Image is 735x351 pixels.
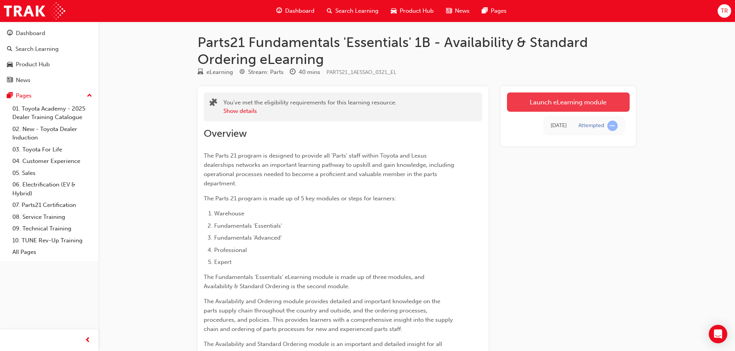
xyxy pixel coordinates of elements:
[7,30,13,37] span: guage-icon
[476,3,513,19] a: pages-iconPages
[7,61,13,68] span: car-icon
[9,235,95,247] a: 10. TUNE Rev-Up Training
[391,6,397,16] span: car-icon
[9,211,95,223] a: 08. Service Training
[9,199,95,211] a: 07. Parts21 Certification
[198,34,636,67] h1: Parts21 Fundamentals 'Essentials' 1B - Availability & Standard Ordering eLearning
[206,68,233,77] div: eLearning
[507,92,630,112] a: Launch eLearning module
[385,3,440,19] a: car-iconProduct Hub
[248,68,284,77] div: Stream: Parts
[87,91,92,101] span: up-icon
[285,7,314,15] span: Dashboard
[7,77,13,84] span: news-icon
[299,68,320,77] div: 40 mins
[400,7,434,15] span: Product Hub
[551,121,567,130] div: Thu Aug 21 2025 14:13:18 GMT+1000 (Australian Eastern Standard Time)
[239,69,245,76] span: target-icon
[9,144,95,156] a: 03. Toyota For Life
[9,246,95,258] a: All Pages
[3,26,95,40] a: Dashboard
[491,7,507,15] span: Pages
[16,60,50,69] div: Product Hub
[3,73,95,87] a: News
[709,325,727,343] div: Open Intercom Messenger
[16,91,32,100] div: Pages
[446,6,452,16] span: news-icon
[607,121,618,131] span: learningRecordVerb_ATTEMPT-icon
[204,152,456,187] span: The Parts 21 program is designed to provide all 'Parts' staff within Toyota and Lexus dealerships...
[16,29,45,38] div: Dashboard
[721,7,728,15] span: TR
[9,155,95,167] a: 04. Customer Experience
[204,274,426,290] span: The Fundamentals 'Essentials' eLearning module is made up of three modules, and Availability & St...
[276,6,282,16] span: guage-icon
[3,89,95,103] button: Pages
[9,223,95,235] a: 09. Technical Training
[214,222,282,229] span: Fundamentals 'Essentials'
[9,167,95,179] a: 05. Sales
[327,6,332,16] span: search-icon
[578,122,604,129] div: Attempted
[9,179,95,199] a: 06. Electrification (EV & Hybrid)
[214,247,247,254] span: Professional
[16,76,30,85] div: News
[9,123,95,144] a: 02. New - Toyota Dealer Induction
[270,3,321,19] a: guage-iconDashboard
[214,210,244,217] span: Warehouse
[7,46,12,53] span: search-icon
[3,57,95,72] a: Product Hub
[214,234,282,241] span: Fundamentals 'Advanced'
[321,3,385,19] a: search-iconSearch Learning
[223,98,397,116] div: You've met the eligibility requirements for this learning resource.
[210,99,217,108] span: puzzle-icon
[335,7,378,15] span: Search Learning
[4,2,65,20] img: Trak
[204,298,455,333] span: The Availability and Ordering module provides detailed and important knowledge on the parts suppl...
[198,69,203,76] span: learningResourceType_ELEARNING-icon
[85,336,91,345] span: prev-icon
[198,67,233,77] div: Type
[455,7,470,15] span: News
[9,103,95,123] a: 01. Toyota Academy - 2025 Dealer Training Catalogue
[223,107,257,116] button: Show details
[290,69,296,76] span: clock-icon
[239,67,284,77] div: Stream
[718,4,731,18] button: TR
[440,3,476,19] a: news-iconNews
[290,67,320,77] div: Duration
[3,42,95,56] a: Search Learning
[214,259,231,265] span: Expert
[15,45,59,54] div: Search Learning
[7,92,13,99] span: pages-icon
[482,6,488,16] span: pages-icon
[204,195,396,202] span: The Parts 21 program is made up of 5 key modules or steps for learners:
[204,128,247,139] span: Overview
[326,69,396,76] span: Learning resource code
[3,25,95,89] button: DashboardSearch LearningProduct HubNews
